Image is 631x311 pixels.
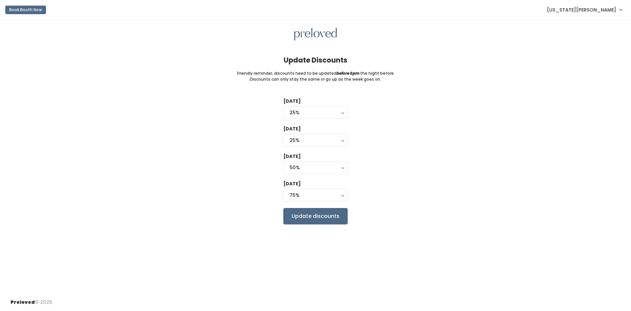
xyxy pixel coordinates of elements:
[283,106,348,119] button: 25%
[290,164,341,171] div: 50%
[283,134,348,146] button: 25%
[337,70,360,76] i: before 6pm
[5,3,46,17] a: Book Booth Now
[283,125,301,132] label: [DATE]
[11,294,52,306] div: © 2025
[250,76,381,82] small: Discounts can only stay the same or go up as the week goes on.
[547,6,616,13] span: [US_STATE][PERSON_NAME]
[540,3,628,17] a: [US_STATE][PERSON_NAME]
[237,70,394,76] small: Friendly reminder, discounts need to be updated the night before
[283,153,301,160] label: [DATE]
[294,28,337,41] img: preloved logo
[283,208,348,224] input: Update discounts
[284,56,347,64] h4: Update Discounts
[283,161,348,174] button: 50%
[290,109,341,116] div: 25%
[11,299,35,305] span: Preloved
[283,189,348,201] button: 75%
[283,98,301,105] label: [DATE]
[290,192,341,199] div: 75%
[5,6,46,14] button: Book Booth Now
[283,180,301,187] label: [DATE]
[290,137,341,144] div: 25%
